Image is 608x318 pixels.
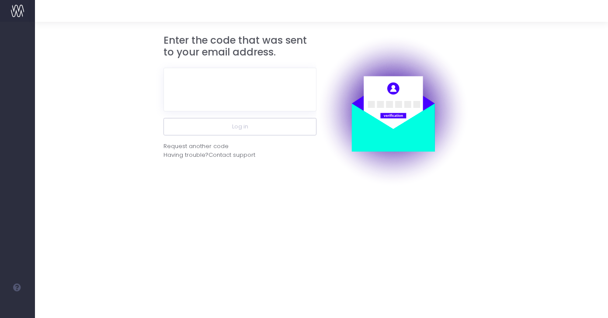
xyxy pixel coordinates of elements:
button: Log in [163,118,316,135]
div: Having trouble? [163,151,316,159]
img: images/default_profile_image.png [11,301,24,314]
img: auth.png [316,35,469,187]
h3: Enter the code that was sent to your email address. [163,35,316,59]
div: Request another code [163,142,229,151]
span: Contact support [208,151,255,159]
